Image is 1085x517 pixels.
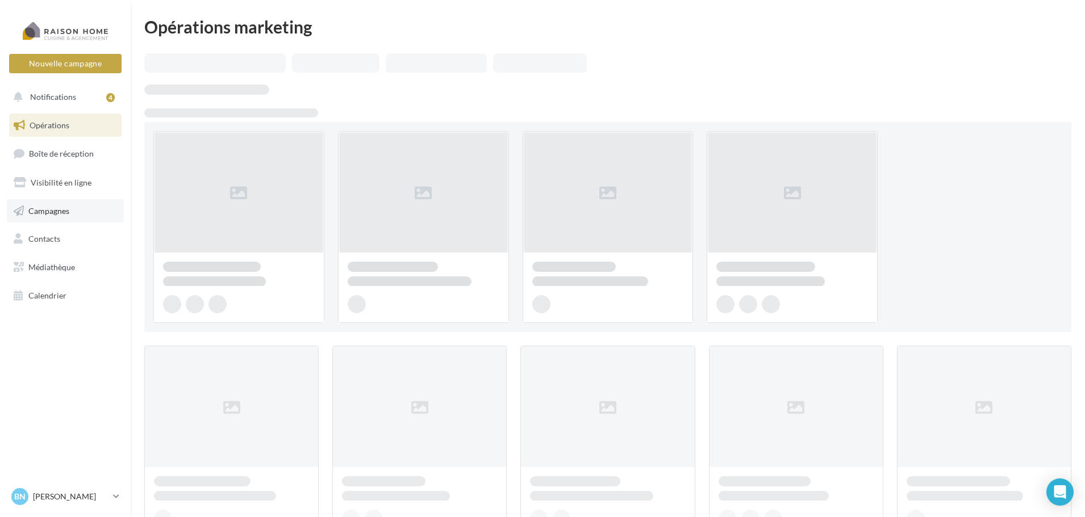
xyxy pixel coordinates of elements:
[7,141,124,166] a: Boîte de réception
[30,120,69,130] span: Opérations
[9,486,122,507] a: Bn [PERSON_NAME]
[144,18,1071,35] div: Opérations marketing
[7,114,124,137] a: Opérations
[7,227,124,251] a: Contacts
[7,171,124,195] a: Visibilité en ligne
[7,199,124,223] a: Campagnes
[9,54,122,73] button: Nouvelle campagne
[28,291,66,300] span: Calendrier
[14,491,26,502] span: Bn
[1046,478,1074,506] div: Open Intercom Messenger
[106,93,115,102] div: 4
[30,92,76,102] span: Notifications
[28,234,60,243] span: Contacts
[31,178,91,187] span: Visibilité en ligne
[7,255,124,279] a: Médiathèque
[28,205,69,215] span: Campagnes
[7,284,124,308] a: Calendrier
[28,262,75,272] span: Médiathèque
[33,491,108,502] p: [PERSON_NAME]
[29,149,94,158] span: Boîte de réception
[7,85,119,109] button: Notifications 4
